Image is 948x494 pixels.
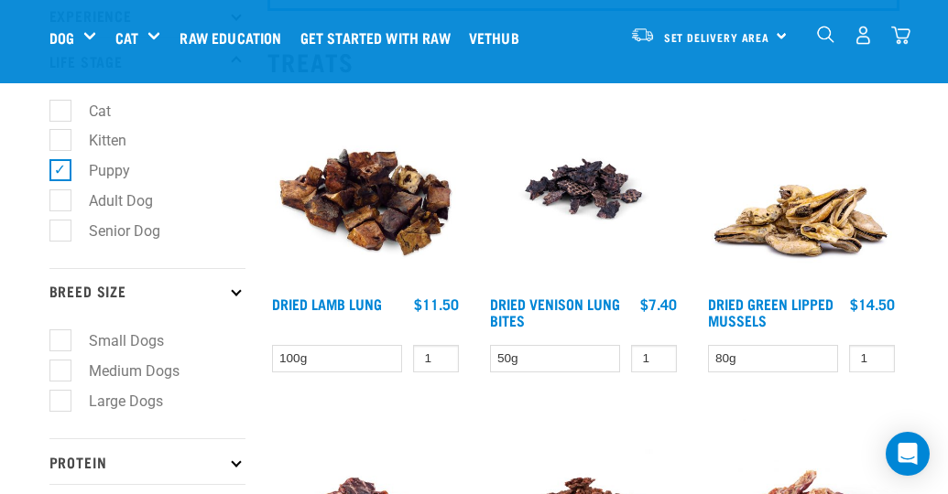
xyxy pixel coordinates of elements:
[640,295,677,312] div: $7.40
[891,26,910,45] img: home-icon@2x.png
[296,1,464,74] a: Get started with Raw
[60,129,134,152] label: Kitten
[60,100,118,123] label: Cat
[115,27,138,48] a: Cat
[175,1,295,74] a: Raw Education
[631,345,677,373] input: 1
[267,91,463,286] img: Pile Of Dried Lamb Lungs For Pets
[854,26,873,45] img: user.png
[272,299,382,307] a: Dried Lamb Lung
[60,159,137,182] label: Puppy
[414,295,459,312] div: $11.50
[60,189,160,212] label: Adult Dog
[850,295,895,312] div: $14.50
[60,220,168,242] label: Senior Dog
[60,390,170,413] label: Large Dogs
[664,34,770,40] span: Set Delivery Area
[817,26,834,43] img: home-icon-1@2x.png
[49,27,74,48] a: Dog
[490,299,620,324] a: Dried Venison Lung Bites
[60,329,171,352] label: Small Dogs
[49,268,245,314] p: Breed Size
[464,1,533,74] a: Vethub
[886,432,930,476] div: Open Intercom Messenger
[703,91,899,286] img: 1306 Freeze Dried Mussels 01
[708,299,834,324] a: Dried Green Lipped Mussels
[413,345,459,373] input: 1
[49,438,245,484] p: Protein
[60,360,187,382] label: Medium Dogs
[630,27,655,43] img: van-moving.png
[485,91,681,286] img: Venison Lung Bites
[849,345,895,373] input: 1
